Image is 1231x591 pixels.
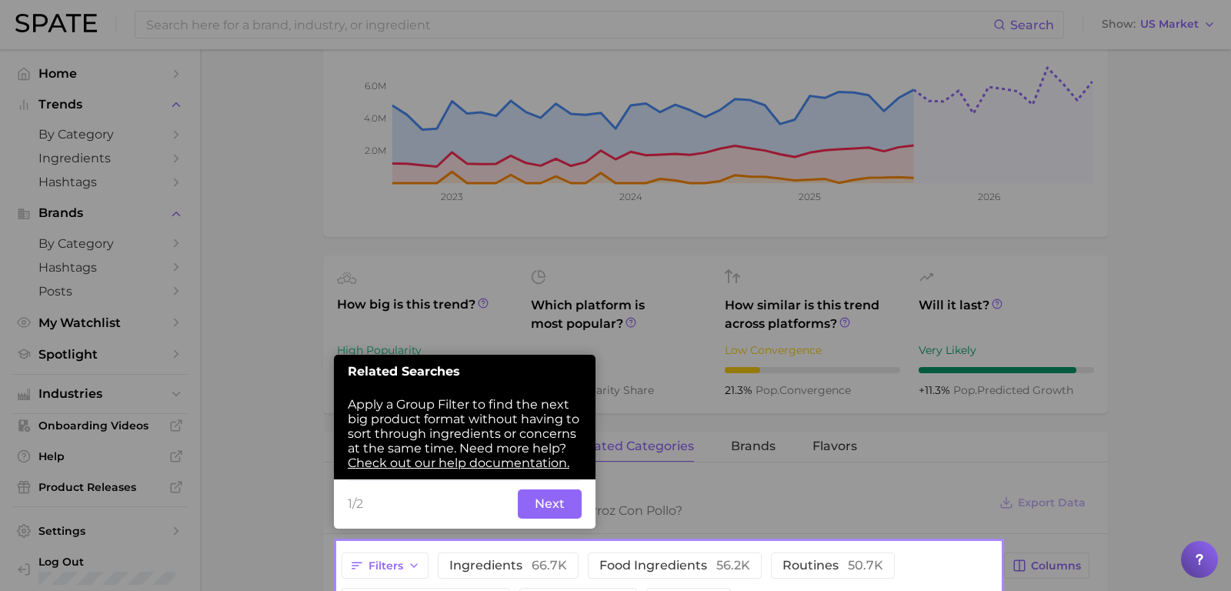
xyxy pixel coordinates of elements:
span: ingredients [449,559,567,572]
span: Filters [369,559,403,573]
span: 50.7k [848,558,883,573]
span: food ingredients [599,559,750,572]
span: 66.7k [532,558,567,573]
span: 56.2k [716,558,750,573]
button: Filters [342,553,429,579]
span: routines [782,559,883,572]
